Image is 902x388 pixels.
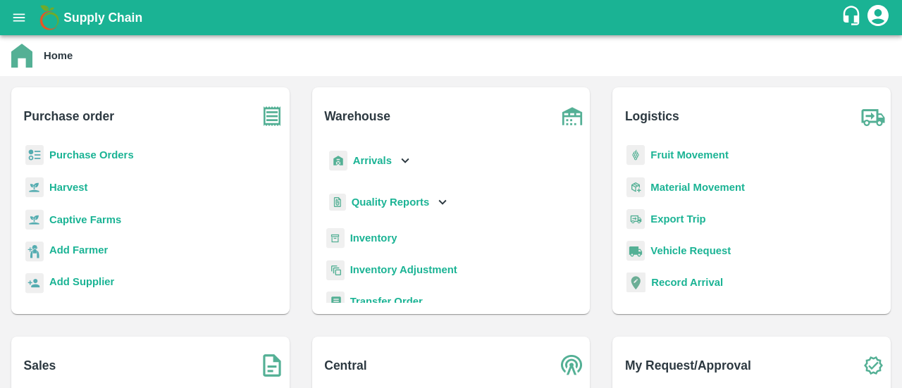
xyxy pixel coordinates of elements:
img: central [555,348,590,383]
b: Quality Reports [352,196,430,208]
img: purchase [254,99,290,134]
a: Inventory [350,232,397,244]
b: Add Farmer [49,244,108,256]
b: Central [324,356,366,375]
div: Arrivals [326,145,414,177]
b: Sales [24,356,56,375]
img: whInventory [326,228,345,249]
div: account of current user [865,3,891,32]
img: reciept [25,145,44,165]
b: Logistics [625,106,679,126]
img: truck [855,99,891,134]
a: Captive Farms [49,214,121,225]
img: farmer [25,242,44,262]
img: logo [35,4,63,32]
b: My Request/Approval [625,356,751,375]
div: customer-support [841,5,865,30]
b: Supply Chain [63,11,142,25]
img: qualityReport [329,194,346,211]
a: Supply Chain [63,8,841,27]
a: Add Supplier [49,274,114,293]
img: material [626,177,645,198]
b: Arrivals [353,155,392,166]
b: Warehouse [324,106,390,126]
div: Quality Reports [326,188,451,217]
img: soSales [254,348,290,383]
img: harvest [25,177,44,198]
img: harvest [25,209,44,230]
a: Inventory Adjustment [350,264,457,275]
a: Vehicle Request [650,245,731,256]
a: Add Farmer [49,242,108,261]
img: recordArrival [626,273,645,292]
img: inventory [326,260,345,280]
img: warehouse [555,99,590,134]
b: Purchase order [24,106,114,126]
a: Transfer Order [350,296,423,307]
b: Home [44,50,73,61]
img: whArrival [329,151,347,171]
img: vehicle [626,241,645,261]
img: supplier [25,273,44,294]
a: Purchase Orders [49,149,134,161]
img: fruit [626,145,645,165]
img: home [11,44,32,68]
a: Material Movement [650,182,745,193]
a: Export Trip [650,213,705,225]
a: Fruit Movement [650,149,729,161]
a: Harvest [49,182,87,193]
img: whTransfer [326,292,345,312]
a: Record Arrival [651,277,723,288]
b: Add Supplier [49,276,114,287]
button: open drawer [3,1,35,34]
img: check [855,348,891,383]
img: delivery [626,209,645,230]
